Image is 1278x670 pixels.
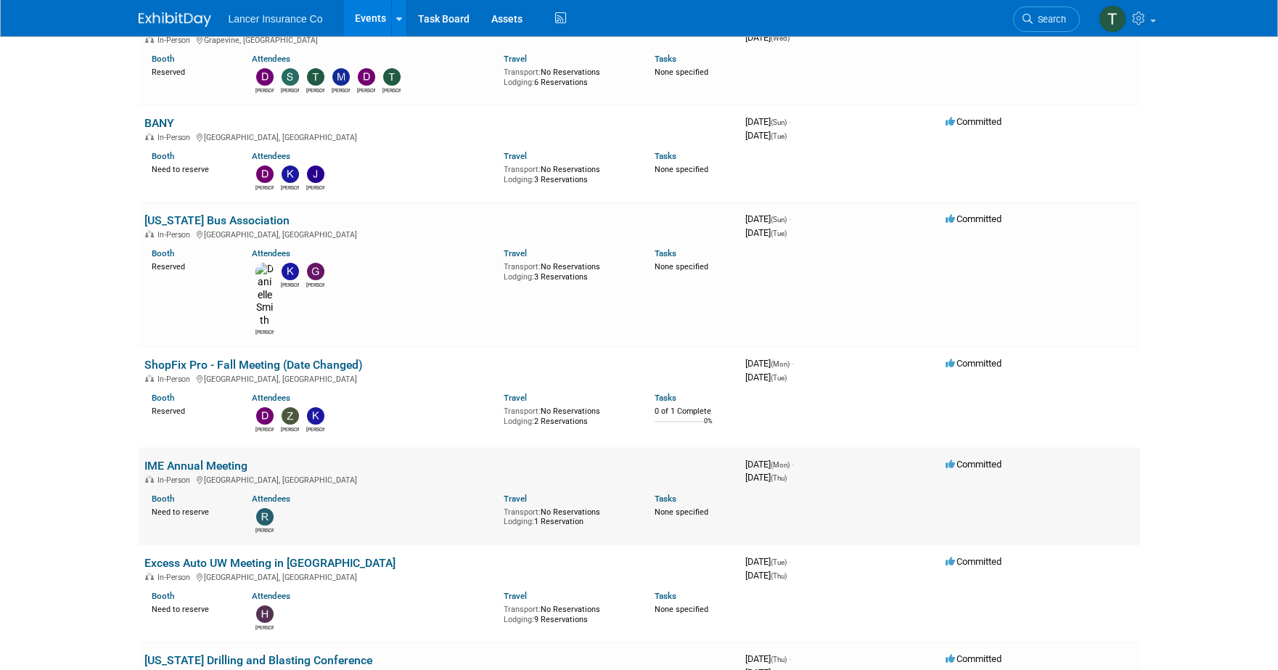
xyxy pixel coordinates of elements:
[252,248,290,258] a: Attendees
[504,504,633,527] div: No Reservations 1 Reservation
[504,151,527,161] a: Travel
[152,494,174,504] a: Booth
[157,230,194,240] span: In-Person
[281,280,299,289] div: Kimberlee Bissegger
[946,653,1001,664] span: Committed
[252,591,290,601] a: Attendees
[144,459,247,473] a: IME Annual Meeting
[256,166,274,183] img: Dawn Quinn
[139,12,211,27] img: ExhibitDay
[144,653,372,667] a: [US_STATE] Drilling and Blasting Conference
[144,473,734,485] div: [GEOGRAPHIC_DATA], [GEOGRAPHIC_DATA]
[504,494,527,504] a: Travel
[504,407,541,416] span: Transport:
[358,68,375,86] img: Dana Turilli
[152,65,231,78] div: Reserved
[745,459,794,470] span: [DATE]
[252,54,290,64] a: Attendees
[771,118,787,126] span: (Sun)
[655,68,708,77] span: None specified
[1099,5,1126,33] img: Terrence Forrest
[152,504,231,518] div: Need to reserve
[152,248,174,258] a: Booth
[256,605,274,623] img: Holly Miller
[332,68,350,86] img: Matt Mushorn
[255,425,274,433] div: Dennis Kelly
[152,162,231,175] div: Need to reserve
[307,166,324,183] img: John Burgan
[504,404,633,426] div: No Reservations 2 Reservations
[382,86,401,94] div: Terry Fichter
[771,132,787,140] span: (Tue)
[504,605,541,614] span: Transport:
[152,393,174,403] a: Booth
[745,570,787,581] span: [DATE]
[145,133,154,140] img: In-Person Event
[655,393,676,403] a: Tasks
[306,183,324,192] div: John Burgan
[745,358,794,369] span: [DATE]
[307,68,324,86] img: Terrence Forrest
[771,572,787,580] span: (Thu)
[145,475,154,483] img: In-Person Event
[504,602,633,624] div: No Reservations 9 Reservations
[655,54,676,64] a: Tasks
[307,263,324,280] img: Genevieve Clayton
[946,213,1001,224] span: Committed
[789,116,791,127] span: -
[655,407,734,417] div: 0 of 1 Complete
[255,183,274,192] div: Dawn Quinn
[383,68,401,86] img: Terry Fichter
[504,615,534,624] span: Lodging:
[771,34,790,42] span: (Wed)
[252,494,290,504] a: Attendees
[332,86,350,94] div: Matt Mushorn
[771,558,787,566] span: (Tue)
[256,68,274,86] img: Dennis Kelly
[357,86,375,94] div: Dana Turilli
[504,78,534,87] span: Lodging:
[504,393,527,403] a: Travel
[282,263,299,280] img: Kimberlee Bissegger
[771,360,790,368] span: (Mon)
[145,230,154,237] img: In-Person Event
[792,358,794,369] span: -
[281,183,299,192] div: Kenneth Anthony
[504,65,633,87] div: No Reservations 6 Reservations
[144,556,396,570] a: Excess Auto UW Meeting in [GEOGRAPHIC_DATA]
[152,602,231,615] div: Need to reserve
[789,653,791,664] span: -
[307,407,324,425] img: kathy egan
[255,623,274,632] div: Holly Miller
[504,54,527,64] a: Travel
[745,653,791,664] span: [DATE]
[504,259,633,282] div: No Reservations 3 Reservations
[145,573,154,580] img: In-Person Event
[504,175,534,184] span: Lodging:
[946,358,1001,369] span: Committed
[152,591,174,601] a: Booth
[282,68,299,86] img: Steven O'Shea
[256,508,274,526] img: Ralph Burnham
[789,213,791,224] span: -
[655,248,676,258] a: Tasks
[252,151,290,161] a: Attendees
[704,417,713,437] td: 0%
[655,151,676,161] a: Tasks
[946,459,1001,470] span: Committed
[789,556,791,567] span: -
[281,86,299,94] div: Steven O'Shea
[157,133,194,142] span: In-Person
[152,404,231,417] div: Reserved
[144,372,734,384] div: [GEOGRAPHIC_DATA], [GEOGRAPHIC_DATA]
[281,425,299,433] div: Zachary Koster
[1033,14,1066,25] span: Search
[144,116,174,130] a: BANY
[1013,7,1080,32] a: Search
[792,459,794,470] span: -
[745,372,787,383] span: [DATE]
[771,216,787,224] span: (Sun)
[144,571,734,582] div: [GEOGRAPHIC_DATA], [GEOGRAPHIC_DATA]
[255,86,274,94] div: Dennis Kelly
[655,262,708,271] span: None specified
